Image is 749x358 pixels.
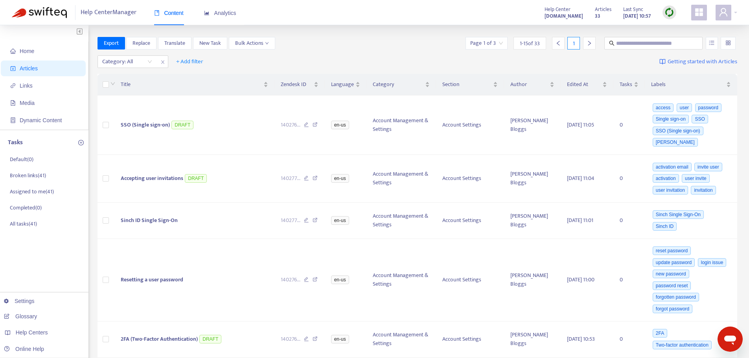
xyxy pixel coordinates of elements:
[10,117,16,123] span: container
[695,103,721,112] span: password
[331,80,354,89] span: Language
[653,222,677,231] span: Sinch ID
[664,7,674,17] img: sync.dc5367851b00ba804db3.png
[366,239,436,321] td: Account Management & Settings
[436,155,504,203] td: Account Settings
[504,74,561,95] th: Author
[104,39,119,48] span: Export
[331,174,349,183] span: en-us
[545,12,583,20] strong: [DOMAIN_NAME]
[520,39,540,48] span: 1 - 15 of 33
[121,120,170,129] span: SSO (Single sign-on)
[265,41,269,45] span: down
[281,174,300,183] span: 140277 ...
[204,10,210,16] span: area-chart
[567,216,593,225] span: [DATE] 11:01
[154,10,160,16] span: book
[176,57,203,66] span: + Add filter
[567,174,594,183] span: [DATE] 11:04
[653,127,703,135] span: SSO (Single sign-on)
[331,335,349,343] span: en-us
[331,216,349,225] span: en-us
[556,40,561,46] span: left
[567,334,595,343] span: [DATE] 10:53
[366,203,436,239] td: Account Management & Settings
[567,80,601,89] span: Edited At
[4,313,37,319] a: Glossary
[373,80,423,89] span: Category
[504,95,561,155] td: [PERSON_NAME] Bloggs
[653,258,695,267] span: update password
[719,7,728,17] span: user
[229,37,275,50] button: Bulk Actionsdown
[20,83,33,89] span: Links
[698,258,727,267] span: login issue
[16,329,48,336] span: Help Centers
[653,305,692,313] span: forgot password
[10,204,42,212] p: Completed ( 0 )
[587,40,592,46] span: right
[20,48,34,54] span: Home
[613,155,645,203] td: 0
[653,341,712,349] span: Two-factor authentication
[436,203,504,239] td: Account Settings
[567,275,594,284] span: [DATE] 11:00
[694,7,704,17] span: appstore
[366,74,436,95] th: Category
[706,37,718,50] button: unordered-list
[235,39,269,48] span: Bulk Actions
[281,335,300,343] span: 140276 ...
[114,74,274,95] th: Title
[545,5,570,14] span: Help Center
[10,66,16,71] span: account-book
[436,74,504,95] th: Section
[504,321,561,358] td: [PERSON_NAME] Bloggs
[199,39,221,48] span: New Task
[653,186,688,195] span: user invitation
[133,39,150,48] span: Replace
[709,40,714,46] span: unordered-list
[325,74,366,95] th: Language
[653,103,674,112] span: access
[718,327,743,352] iframe: Button to launch messaging window
[653,293,699,301] span: forgotten password
[20,117,62,123] span: Dynamic Content
[10,171,46,180] p: Broken links ( 41 )
[545,11,583,20] a: [DOMAIN_NAME]
[442,80,491,89] span: Section
[653,163,692,171] span: activation email
[651,80,725,89] span: Labels
[10,155,33,163] p: Default ( 0 )
[281,121,300,129] span: 140276 ...
[154,10,184,16] span: Content
[110,81,115,86] span: down
[613,203,645,239] td: 0
[4,346,44,352] a: Online Help
[171,121,193,129] span: DRAFT
[653,270,689,278] span: new password
[158,57,168,67] span: close
[609,40,615,46] span: search
[561,74,613,95] th: Edited At
[653,246,691,255] span: reset password
[692,115,708,123] span: SSO
[613,95,645,155] td: 0
[595,5,611,14] span: Articles
[623,12,651,20] strong: [DATE] 10:57
[4,298,35,304] a: Settings
[504,239,561,321] td: [PERSON_NAME] Bloggs
[677,103,692,112] span: user
[20,100,35,106] span: Media
[653,174,679,183] span: activation
[121,80,262,89] span: Title
[504,155,561,203] td: [PERSON_NAME] Bloggs
[281,80,312,89] span: Zendesk ID
[331,121,349,129] span: en-us
[10,187,54,196] p: Assigned to me ( 41 )
[121,216,178,225] span: Sinch ID Single Sign-On
[281,275,300,284] span: 140276 ...
[567,37,580,50] div: 1
[659,59,666,65] img: image-link
[623,5,643,14] span: Last Sync
[170,55,209,68] button: + Add filter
